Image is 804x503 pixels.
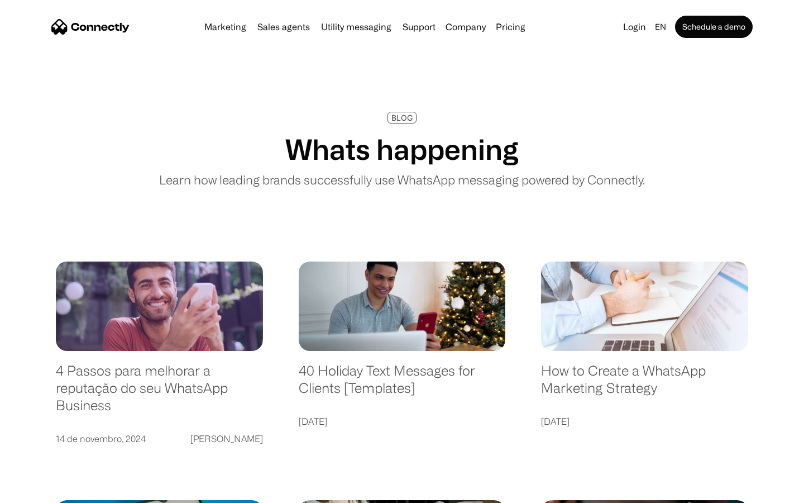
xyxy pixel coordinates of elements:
div: [PERSON_NAME] [190,431,263,447]
div: BLOG [391,113,413,122]
a: 40 Holiday Text Messages for Clients [Templates] [299,362,506,407]
a: Login [619,19,650,35]
a: 4 Passos para melhorar a reputação do seu WhatsApp Business [56,362,263,425]
div: 14 de novembro, 2024 [56,431,146,447]
a: Pricing [491,22,530,31]
h1: Whats happening [285,132,519,166]
ul: Language list [22,483,67,499]
div: en [655,19,666,35]
a: Marketing [200,22,251,31]
aside: Language selected: English [11,483,67,499]
div: [DATE] [299,414,327,429]
a: How to Create a WhatsApp Marketing Strategy [541,362,748,407]
div: Company [446,19,486,35]
a: Sales agents [253,22,314,31]
a: Support [398,22,440,31]
a: Utility messaging [317,22,396,31]
div: [DATE] [541,414,569,429]
a: Schedule a demo [675,16,753,38]
p: Learn how leading brands successfully use WhatsApp messaging powered by Connectly. [159,170,645,189]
